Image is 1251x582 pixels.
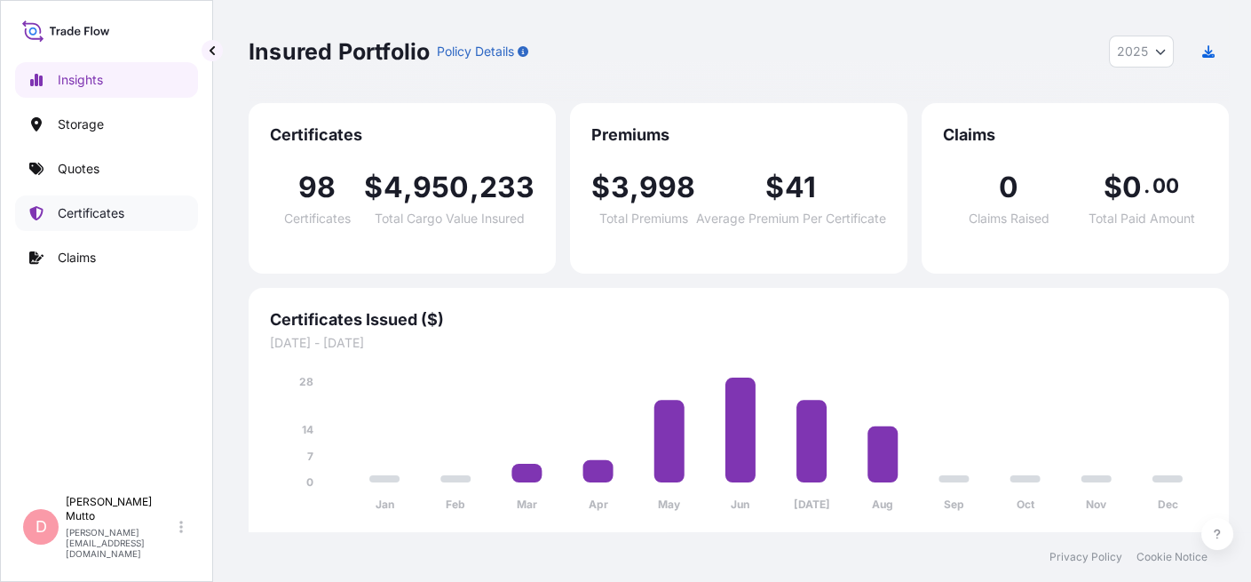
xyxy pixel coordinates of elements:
button: Year Selector [1109,36,1174,68]
span: 41 [785,173,816,202]
tspan: [DATE] [794,498,830,511]
p: Claims [58,249,96,267]
tspan: 7 [307,450,313,463]
a: Certificates [15,195,198,231]
span: 998 [639,173,696,202]
span: Total Cargo Value Insured [375,212,525,225]
span: , [403,173,413,202]
span: , [629,173,639,202]
tspan: Jan [376,498,394,511]
span: Certificates [270,124,534,146]
tspan: Nov [1086,498,1107,511]
span: Average Premium Per Certificate [696,212,886,225]
a: Cookie Notice [1136,550,1207,564]
span: 950 [413,173,470,202]
tspan: Aug [872,498,893,511]
tspan: 0 [306,475,313,489]
p: Storage [58,116,104,133]
span: Certificates [284,212,351,225]
tspan: Jun [731,498,749,511]
p: Quotes [58,160,99,178]
span: 0 [1122,173,1142,202]
tspan: Mar [517,498,537,511]
tspan: Sep [944,498,964,511]
a: Privacy Policy [1049,550,1122,564]
span: 3 [611,173,629,202]
span: 233 [479,173,535,202]
span: 2025 [1117,43,1148,60]
p: [PERSON_NAME][EMAIL_ADDRESS][DOMAIN_NAME] [66,527,176,559]
a: Storage [15,107,198,142]
span: 98 [298,173,336,202]
a: Quotes [15,151,198,187]
a: Claims [15,240,198,275]
span: Premiums [591,124,885,146]
span: Total Paid Amount [1088,212,1194,225]
span: Total Premiums [599,212,688,225]
span: D [36,518,47,536]
tspan: 14 [302,423,313,436]
tspan: 28 [299,375,313,388]
span: $ [364,173,383,202]
span: , [470,173,479,202]
tspan: Oct [1017,498,1035,511]
span: Certificates Issued ($) [270,309,1207,331]
tspan: Apr [589,498,608,511]
span: Claims [943,124,1207,146]
p: Certificates [58,204,124,222]
span: $ [1104,173,1122,202]
span: [DATE] - [DATE] [270,334,1207,352]
span: . [1144,179,1150,193]
span: 0 [999,173,1018,202]
tspan: Feb [446,498,465,511]
a: Insights [15,62,198,98]
span: 00 [1152,179,1179,193]
p: Insured Portfolio [249,37,430,66]
p: Insights [58,71,103,89]
p: Policy Details [437,43,514,60]
span: 4 [384,173,403,202]
span: Claims Raised [969,212,1049,225]
p: [PERSON_NAME] Mutto [66,495,176,523]
tspan: May [658,498,681,511]
span: $ [591,173,610,202]
span: $ [765,173,784,202]
tspan: Dec [1157,498,1177,511]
